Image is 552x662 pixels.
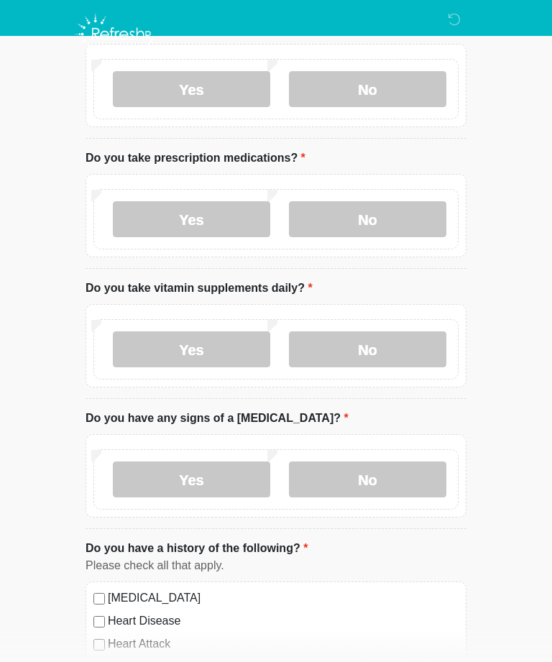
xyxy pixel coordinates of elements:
[86,541,308,558] label: Do you have a history of the following?
[93,594,105,605] input: [MEDICAL_DATA]
[86,410,349,428] label: Do you have any signs of a [MEDICAL_DATA]?
[289,332,446,368] label: No
[289,72,446,108] label: No
[86,150,305,167] label: Do you take prescription medications?
[71,11,158,58] img: Refresh RX Logo
[289,202,446,238] label: No
[113,202,270,238] label: Yes
[86,558,466,575] div: Please check all that apply.
[108,590,459,607] label: [MEDICAL_DATA]
[113,72,270,108] label: Yes
[108,613,459,630] label: Heart Disease
[113,462,270,498] label: Yes
[113,332,270,368] label: Yes
[93,617,105,628] input: Heart Disease
[289,462,446,498] label: No
[86,280,313,298] label: Do you take vitamin supplements daily?
[93,640,105,651] input: Heart Attack
[108,636,459,653] label: Heart Attack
